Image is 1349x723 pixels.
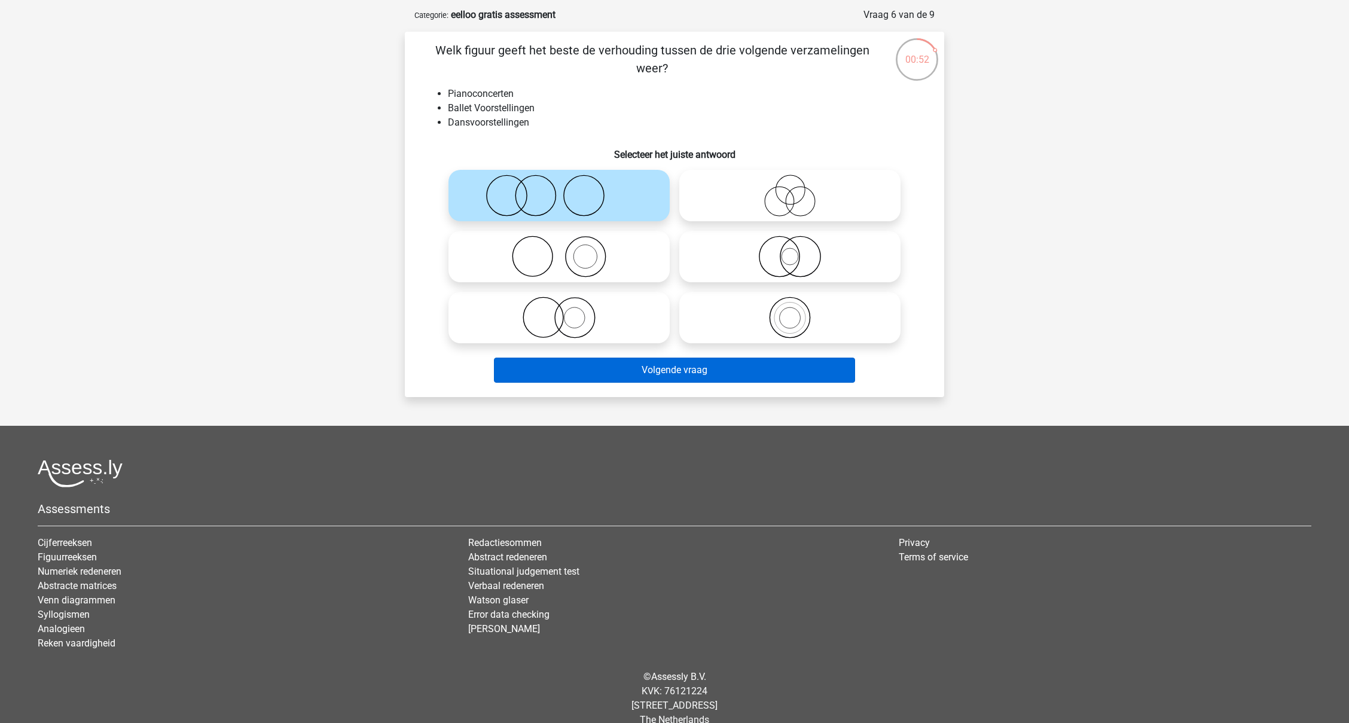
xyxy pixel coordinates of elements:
a: Privacy [899,537,930,548]
a: Analogieen [38,623,85,634]
button: Volgende vraag [494,358,856,383]
a: Assessly B.V. [651,671,706,682]
a: Figuurreeksen [38,551,97,563]
p: Welk figuur geeft het beste de verhouding tussen de drie volgende verzamelingen weer? [424,41,880,77]
h5: Assessments [38,502,1311,516]
a: Syllogismen [38,609,90,620]
a: Watson glaser [468,594,529,606]
a: [PERSON_NAME] [468,623,540,634]
strong: eelloo gratis assessment [451,9,556,20]
a: Abstract redeneren [468,551,547,563]
img: Assessly logo [38,459,123,487]
a: Venn diagrammen [38,594,115,606]
li: Pianoconcerten [448,87,925,101]
a: Reken vaardigheid [38,637,115,649]
h6: Selecteer het juiste antwoord [424,139,925,160]
a: Error data checking [468,609,550,620]
a: Numeriek redeneren [38,566,121,577]
small: Categorie: [414,11,448,20]
li: Ballet Voorstellingen [448,101,925,115]
div: 00:52 [895,37,939,67]
a: Abstracte matrices [38,580,117,591]
a: Verbaal redeneren [468,580,544,591]
li: Dansvoorstellingen [448,115,925,130]
a: Situational judgement test [468,566,579,577]
a: Terms of service [899,551,968,563]
a: Cijferreeksen [38,537,92,548]
div: Vraag 6 van de 9 [863,8,935,22]
a: Redactiesommen [468,537,542,548]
